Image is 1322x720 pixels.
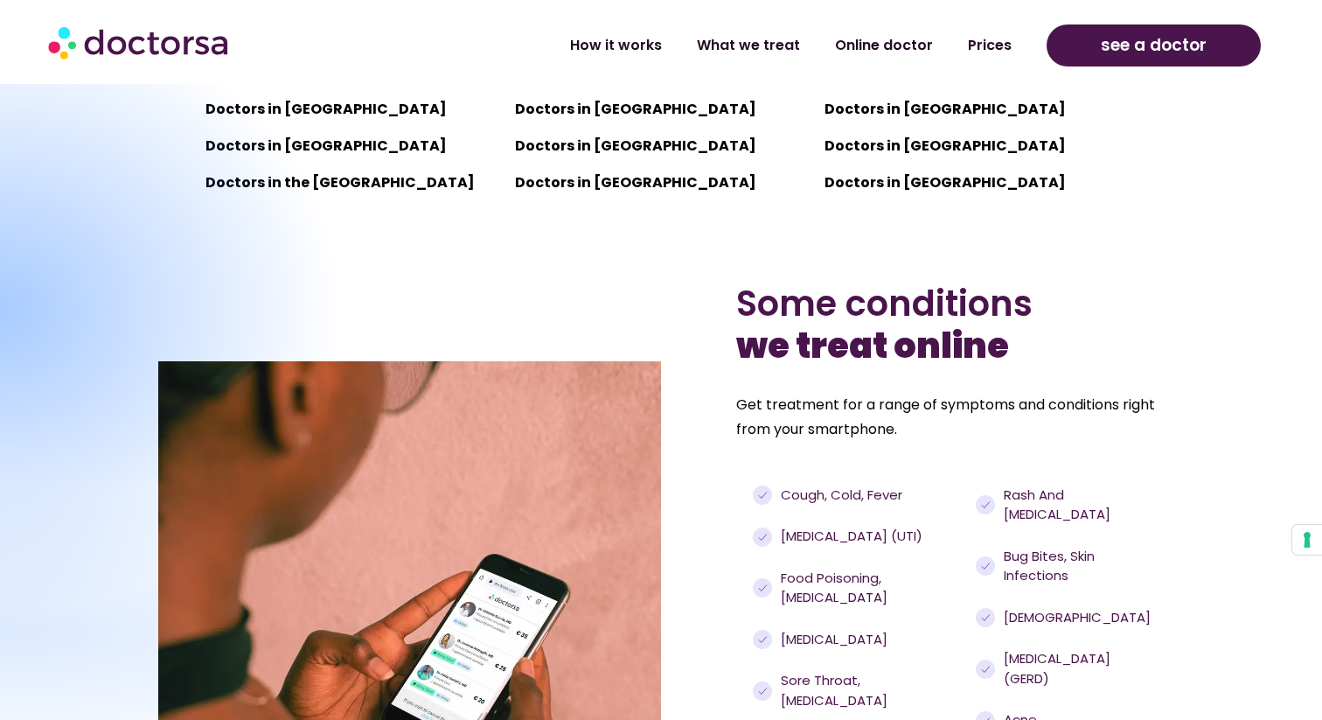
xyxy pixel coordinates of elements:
a: Online doctor [818,25,950,66]
span: Cough, cold, fever [776,486,902,506]
span: [MEDICAL_DATA] [776,630,887,650]
a: How it works [553,25,679,66]
span: [DEMOGRAPHIC_DATA] [999,608,1151,628]
a: Food poisoning, [MEDICAL_DATA] [753,569,967,608]
a: Sore throat, [MEDICAL_DATA] [753,671,967,710]
p: Doctors in [GEOGRAPHIC_DATA] [205,134,497,158]
a: Prices [950,25,1029,66]
p: Doctors in [GEOGRAPHIC_DATA] [515,97,807,122]
h2: Some conditions [736,283,1163,367]
a: [DEMOGRAPHIC_DATA] [976,608,1152,628]
p: Doctors in [GEOGRAPHIC_DATA] [515,171,807,195]
p: Doctors in [GEOGRAPHIC_DATA] [825,97,1117,122]
p: Doctors in [GEOGRAPHIC_DATA] [825,171,1117,195]
p: Doctors in the [GEOGRAPHIC_DATA] [205,171,497,195]
a: see a doctor [1047,24,1261,66]
a: Bug bites, skin infections [976,547,1152,586]
a: Cough, cold, fever [753,486,967,506]
span: Bug bites, skin infections [999,547,1151,586]
a: [MEDICAL_DATA] [753,630,967,650]
span: [MEDICAL_DATA] (UTI) [776,527,922,547]
b: we treat online [736,321,1009,370]
p: Doctors in [GEOGRAPHIC_DATA] [205,97,497,122]
span: see a doctor [1101,31,1207,59]
p: Doctors in [GEOGRAPHIC_DATA] [825,134,1117,158]
button: Your consent preferences for tracking technologies [1292,525,1322,555]
p: Get treatment for a range of symptoms and conditions right from your smartphone. [736,393,1163,442]
span: Sore throat, [MEDICAL_DATA] [776,671,967,710]
a: [MEDICAL_DATA] (UTI) [753,527,967,547]
nav: Menu [349,25,1029,66]
p: Doctors in [GEOGRAPHIC_DATA] [515,134,807,158]
a: Rash and [MEDICAL_DATA] [976,486,1152,525]
span: Rash and [MEDICAL_DATA] [999,486,1151,525]
a: What we treat [679,25,818,66]
span: Food poisoning, [MEDICAL_DATA] [776,569,967,608]
span: [MEDICAL_DATA] (GERD) [999,649,1151,689]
